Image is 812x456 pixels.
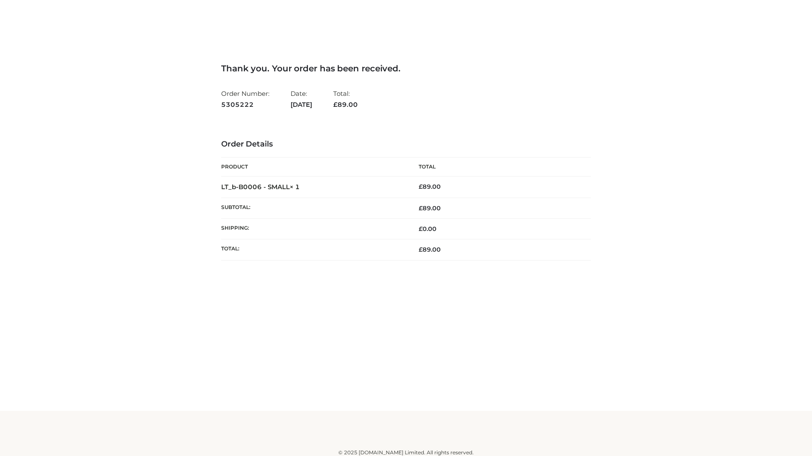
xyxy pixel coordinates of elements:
[419,246,422,253] span: £
[291,86,312,112] li: Date:
[221,157,406,176] th: Product
[221,140,591,149] h3: Order Details
[419,225,436,233] bdi: 0.00
[406,157,591,176] th: Total
[419,183,422,190] span: £
[333,100,337,109] span: £
[419,225,422,233] span: £
[221,99,269,110] strong: 5305222
[221,86,269,112] li: Order Number:
[221,183,300,191] strong: LT_b-B0006 - SMALL
[221,239,406,260] th: Total:
[221,219,406,239] th: Shipping:
[221,63,591,73] h3: Thank you. Your order has been received.
[419,204,441,212] span: 89.00
[221,198,406,218] th: Subtotal:
[333,100,358,109] span: 89.00
[333,86,358,112] li: Total:
[419,246,441,253] span: 89.00
[419,204,422,212] span: £
[290,183,300,191] strong: × 1
[419,183,441,190] bdi: 89.00
[291,99,312,110] strong: [DATE]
